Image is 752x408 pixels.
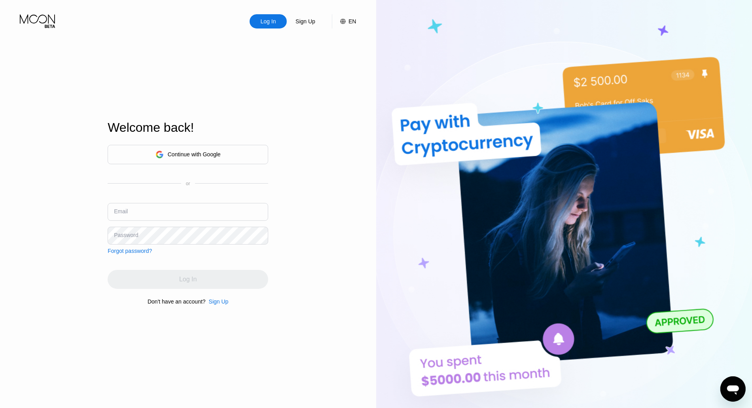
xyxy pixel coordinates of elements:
div: Sign Up [209,298,229,305]
div: EN [332,14,356,28]
div: Email [114,208,128,214]
div: Sign Up [206,298,229,305]
div: Sign Up [295,17,316,25]
div: Sign Up [287,14,324,28]
div: Welcome back! [108,120,268,135]
div: Log In [260,17,277,25]
div: Log In [250,14,287,28]
div: Password [114,232,138,238]
div: Continue with Google [108,145,268,164]
iframe: Button to launch messaging window [720,376,746,402]
div: Don't have an account? [148,298,206,305]
div: Continue with Google [168,151,221,158]
div: EN [349,18,356,25]
div: or [186,181,190,186]
div: Forgot password? [108,248,152,254]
